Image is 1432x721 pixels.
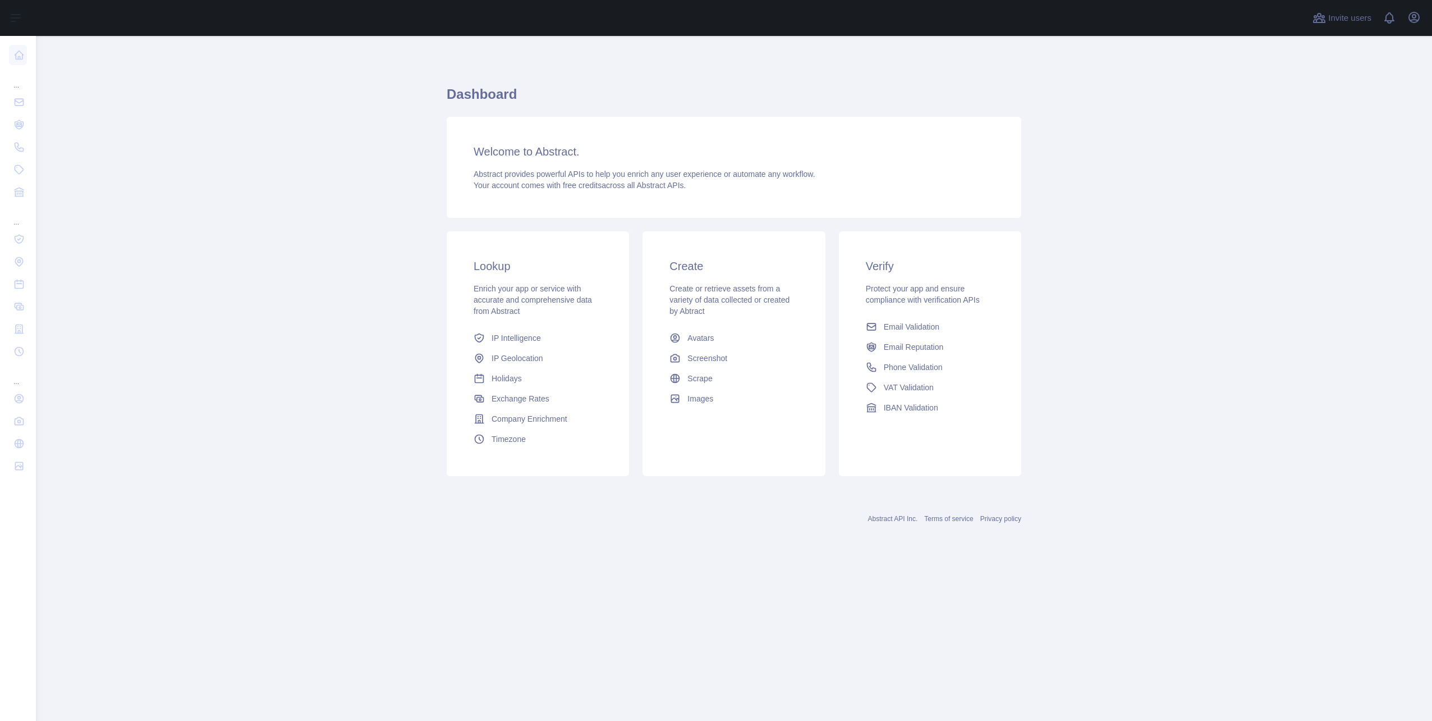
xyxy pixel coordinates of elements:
[492,433,526,445] span: Timezone
[474,258,602,274] h3: Lookup
[884,321,939,332] span: Email Validation
[474,181,686,190] span: Your account comes with across all Abstract APIs.
[924,515,973,523] a: Terms of service
[665,328,802,348] a: Avatars
[469,409,607,429] a: Company Enrichment
[687,393,713,404] span: Images
[469,429,607,449] a: Timezone
[665,368,802,389] a: Scrape
[1328,12,1371,25] span: Invite users
[669,258,798,274] h3: Create
[563,181,602,190] span: free credits
[861,377,999,398] a: VAT Validation
[474,170,815,179] span: Abstract provides powerful APIs to help you enrich any user experience or automate any workflow.
[687,353,727,364] span: Screenshot
[492,332,541,344] span: IP Intelligence
[492,373,522,384] span: Holidays
[884,402,938,413] span: IBAN Validation
[884,362,943,373] span: Phone Validation
[866,258,994,274] h3: Verify
[9,204,27,227] div: ...
[492,413,567,425] span: Company Enrichment
[447,85,1021,112] h1: Dashboard
[669,284,790,316] span: Create or retrieve assets from a variety of data collected or created by Abtract
[861,357,999,377] a: Phone Validation
[980,515,1021,523] a: Privacy policy
[469,348,607,368] a: IP Geolocation
[469,328,607,348] a: IP Intelligence
[469,389,607,409] a: Exchange Rates
[665,348,802,368] a: Screenshot
[861,398,999,418] a: IBAN Validation
[884,382,934,393] span: VAT Validation
[861,317,999,337] a: Email Validation
[9,67,27,90] div: ...
[9,364,27,386] div: ...
[665,389,802,409] a: Images
[1310,9,1374,27] button: Invite users
[474,284,592,316] span: Enrich your app or service with accurate and comprehensive data from Abstract
[868,515,918,523] a: Abstract API Inc.
[687,332,714,344] span: Avatars
[884,341,944,353] span: Email Reputation
[687,373,712,384] span: Scrape
[492,353,543,364] span: IP Geolocation
[866,284,980,304] span: Protect your app and ensure compliance with verification APIs
[474,144,994,159] h3: Welcome to Abstract.
[861,337,999,357] a: Email Reputation
[469,368,607,389] a: Holidays
[492,393,549,404] span: Exchange Rates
